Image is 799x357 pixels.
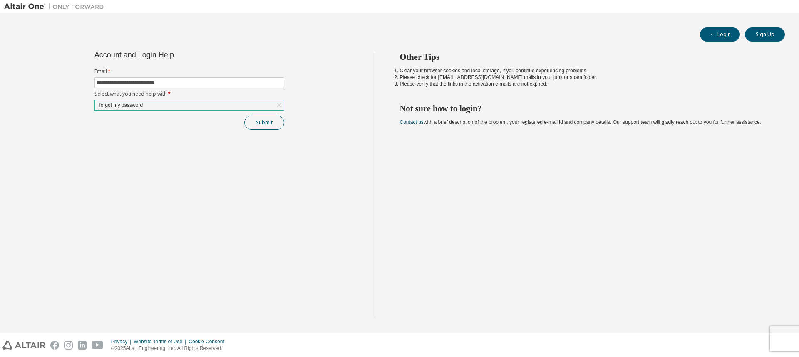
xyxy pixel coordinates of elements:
div: Cookie Consent [189,338,229,345]
img: instagram.svg [64,341,73,350]
img: facebook.svg [50,341,59,350]
h2: Other Tips [400,52,770,62]
img: Altair One [4,2,108,11]
p: © 2025 Altair Engineering, Inc. All Rights Reserved. [111,345,229,352]
button: Submit [244,116,284,130]
img: youtube.svg [92,341,104,350]
h2: Not sure how to login? [400,103,770,114]
label: Select what you need help with [94,91,284,97]
a: Contact us [400,119,424,125]
li: Please verify that the links in the activation e-mails are not expired. [400,81,770,87]
div: Account and Login Help [94,52,246,58]
button: Login [700,27,740,42]
label: Email [94,68,284,75]
div: Privacy [111,338,134,345]
div: Website Terms of Use [134,338,189,345]
div: I forgot my password [95,100,284,110]
li: Clear your browser cookies and local storage, if you continue experiencing problems. [400,67,770,74]
div: I forgot my password [95,101,144,110]
span: with a brief description of the problem, your registered e-mail id and company details. Our suppo... [400,119,761,125]
img: linkedin.svg [78,341,87,350]
li: Please check for [EMAIL_ADDRESS][DOMAIN_NAME] mails in your junk or spam folder. [400,74,770,81]
img: altair_logo.svg [2,341,45,350]
button: Sign Up [745,27,785,42]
